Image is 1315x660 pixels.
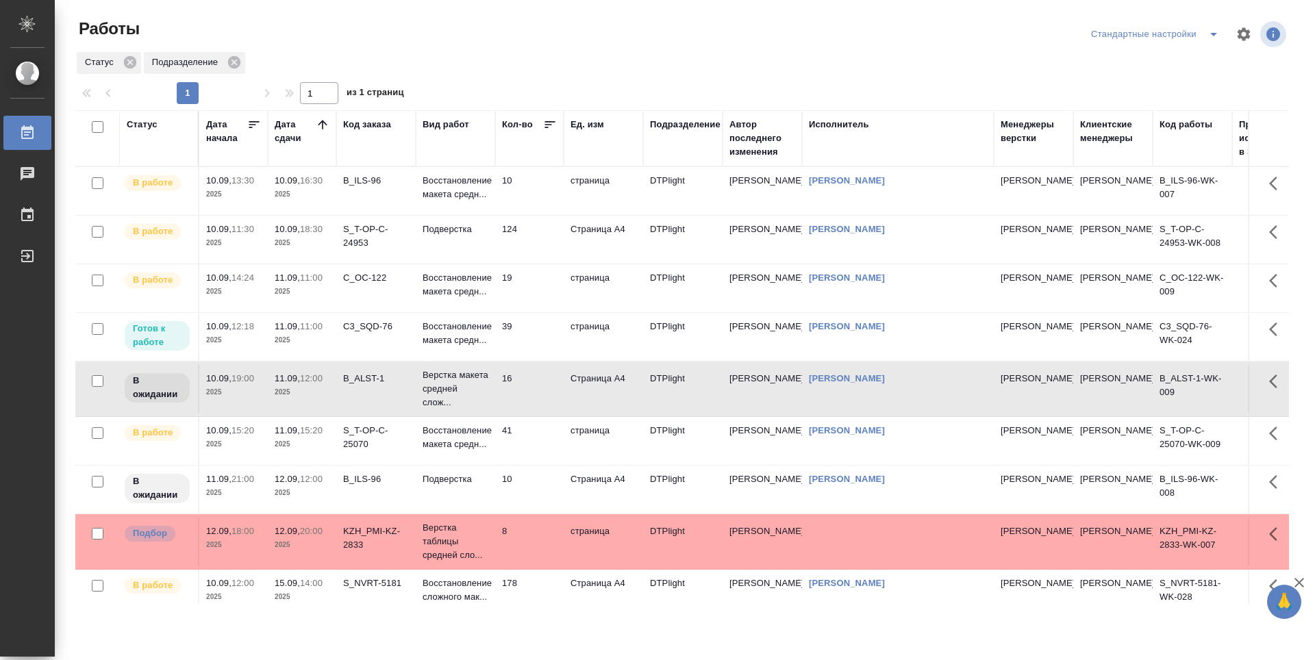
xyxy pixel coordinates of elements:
[300,373,323,383] p: 12:00
[643,264,723,312] td: DTPlight
[1261,570,1294,602] button: Здесь прячутся важные кнопки
[206,526,231,536] p: 12.09,
[275,538,329,552] p: 2025
[275,118,316,145] div: Дата сдачи
[231,526,254,536] p: 18:00
[343,524,409,552] div: KZH_PMI-KZ-2833
[495,570,564,618] td: 178
[643,167,723,215] td: DTPlight
[275,236,329,250] p: 2025
[275,188,329,201] p: 2025
[423,424,488,451] p: Восстановление макета средн...
[564,518,643,566] td: страница
[231,272,254,283] p: 14:24
[1261,167,1294,200] button: Здесь прячутся важные кнопки
[1073,570,1153,618] td: [PERSON_NAME]
[206,333,261,347] p: 2025
[1261,216,1294,249] button: Здесь прячутся важные кнопки
[1001,223,1066,236] p: [PERSON_NAME]
[423,368,488,409] p: Верстка макета средней слож...
[206,272,231,283] p: 10.09,
[206,224,231,234] p: 10.09,
[564,313,643,361] td: страница
[643,365,723,413] td: DTPlight
[423,271,488,299] p: Восстановление макета средн...
[144,52,245,74] div: Подразделение
[275,578,300,588] p: 15.09,
[723,518,802,566] td: [PERSON_NAME]
[650,118,721,131] div: Подразделение
[1153,264,1232,312] td: C_OC-122-WK-009
[1153,518,1232,566] td: KZH_PMI-KZ-2833-WK-007
[1001,372,1066,385] p: [PERSON_NAME]
[1001,424,1066,437] p: [PERSON_NAME]
[1261,313,1294,346] button: Здесь прячутся важные кнопки
[643,466,723,513] td: DTPlight
[564,570,643,618] td: Страница А4
[571,118,604,131] div: Ед. изм
[123,524,191,543] div: Можно подбирать исполнителей
[231,224,254,234] p: 11:30
[206,425,231,435] p: 10.09,
[1073,466,1153,513] td: [PERSON_NAME]
[723,417,802,465] td: [PERSON_NAME]
[123,372,191,404] div: Исполнитель назначен, приступать к работе пока рано
[809,175,885,186] a: [PERSON_NAME]
[123,223,191,241] div: Исполнитель выполняет работу
[231,578,254,588] p: 12:00
[723,264,802,312] td: [PERSON_NAME]
[564,466,643,513] td: Страница А4
[423,521,488,562] p: Верстка таблицы средней сло...
[206,538,261,552] p: 2025
[300,272,323,283] p: 11:00
[1261,518,1294,550] button: Здесь прячутся важные кнопки
[275,385,329,399] p: 2025
[231,321,254,331] p: 12:18
[206,285,261,299] p: 2025
[423,320,488,347] p: Восстановление макета средн...
[809,474,885,484] a: [PERSON_NAME]
[133,225,173,238] p: В работе
[206,175,231,186] p: 10.09,
[1160,118,1212,131] div: Код работы
[423,174,488,201] p: Восстановление макета средн...
[123,576,191,595] div: Исполнитель выполняет работу
[343,472,409,486] div: B_ILS-96
[231,474,254,484] p: 21:00
[343,118,391,131] div: Код заказа
[502,118,533,131] div: Кол-во
[300,578,323,588] p: 14:00
[206,321,231,331] p: 10.09,
[206,373,231,383] p: 10.09,
[275,175,300,186] p: 10.09,
[1260,21,1289,47] span: Посмотреть информацию
[643,216,723,264] td: DTPlight
[275,224,300,234] p: 10.09,
[1153,466,1232,513] td: B_ILS-96-WK-008
[275,486,329,500] p: 2025
[495,167,564,215] td: 10
[275,321,300,331] p: 11.09,
[1261,466,1294,498] button: Здесь прячутся важные кнопки
[133,176,173,190] p: В работе
[1267,585,1301,619] button: 🙏
[343,174,409,188] div: B_ILS-96
[723,570,802,618] td: [PERSON_NAME]
[133,273,173,287] p: В работе
[343,372,409,385] div: B_ALST-1
[809,373,885,383] a: [PERSON_NAME]
[206,236,261,250] p: 2025
[723,216,802,264] td: [PERSON_NAME]
[1273,587,1296,616] span: 🙏
[564,264,643,312] td: страница
[643,570,723,618] td: DTPlight
[1001,524,1066,538] p: [PERSON_NAME]
[723,313,802,361] td: [PERSON_NAME]
[231,175,254,186] p: 13:30
[1073,167,1153,215] td: [PERSON_NAME]
[1073,417,1153,465] td: [PERSON_NAME]
[275,590,329,604] p: 2025
[206,474,231,484] p: 11.09,
[729,118,795,159] div: Автор последнего изменения
[809,321,885,331] a: [PERSON_NAME]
